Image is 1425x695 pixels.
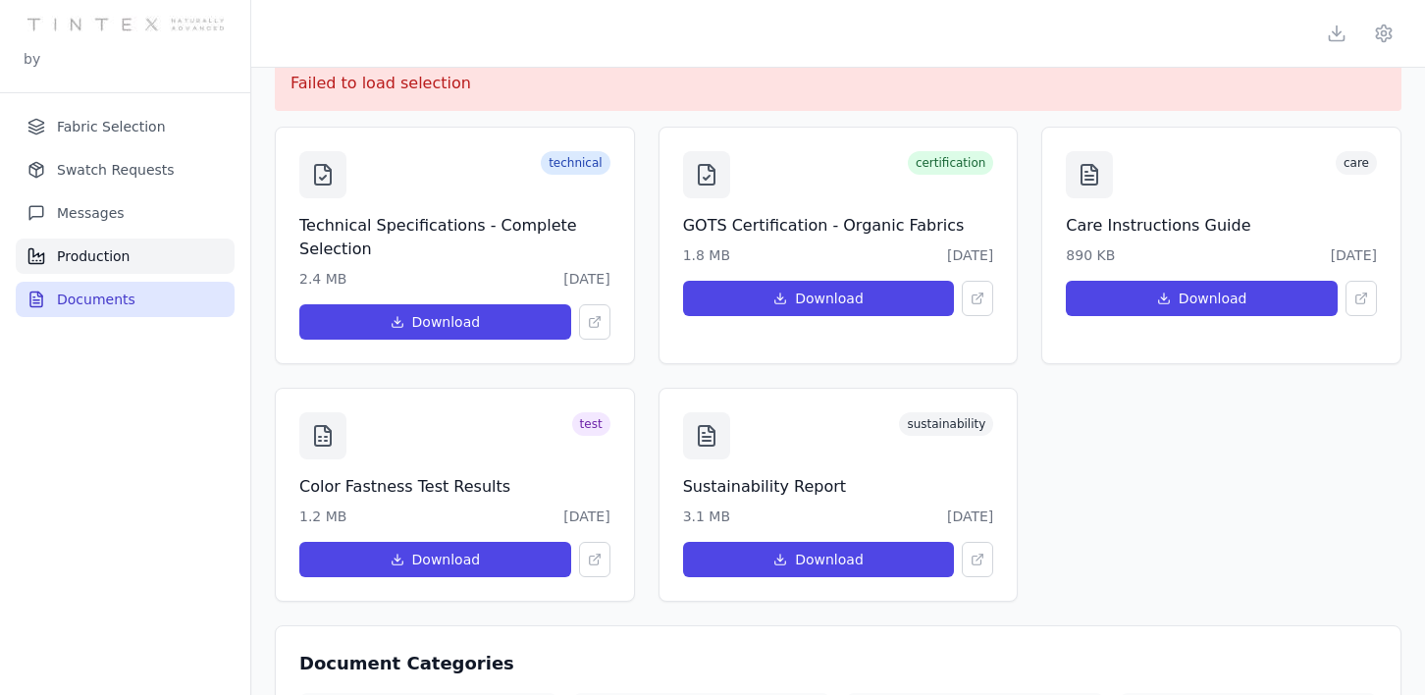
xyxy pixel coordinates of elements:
button: Messages [16,195,235,231]
span: test [572,412,610,436]
span: [DATE] [947,245,993,265]
span: sustainability [899,412,993,436]
span: 890 KB [1066,245,1115,265]
p: by [24,49,40,69]
span: certification [908,151,993,175]
h3: Document Categories [299,650,1377,677]
button: Fabric Selection [16,109,235,144]
span: care [1336,151,1377,175]
span: [DATE] [947,507,993,526]
span: 3.1 MB [683,507,730,526]
button: Download [299,304,571,340]
span: technical [541,151,610,175]
h3: Care Instructions Guide [1066,214,1377,238]
span: 1.8 MB [683,245,730,265]
span: [DATE] [563,507,609,526]
button: Download [299,542,571,577]
div: Failed to load selection [275,56,1401,111]
span: [DATE] [563,269,609,289]
button: Production [16,239,235,274]
button: Download [683,281,955,316]
h3: Color Fastness Test Results [299,475,610,499]
button: Swatch Requests [16,152,235,187]
span: [DATE] [1331,245,1377,265]
button: Documents [16,282,235,317]
span: 2.4 MB [299,269,346,289]
button: Download [683,542,955,577]
h3: Technical Specifications - Complete Selection [299,214,610,261]
span: 1.2 MB [299,507,346,526]
h3: Sustainability Report [683,475,994,499]
h3: GOTS Certification - Organic Fabrics [683,214,994,238]
button: Download [1066,281,1338,316]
